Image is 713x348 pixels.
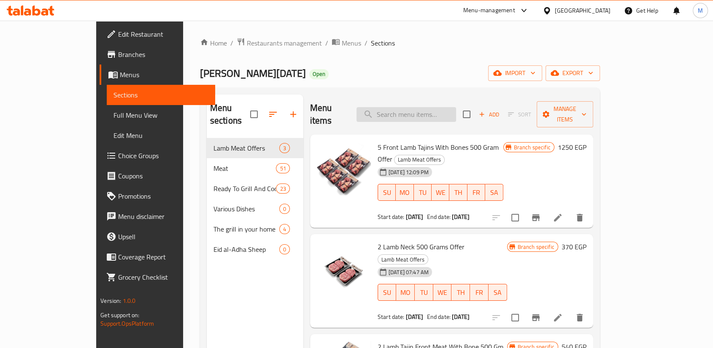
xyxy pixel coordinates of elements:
[394,155,445,165] div: Lamb Meat Offers
[213,143,279,153] div: Lamb Meat Offers
[418,286,430,299] span: TU
[417,186,428,199] span: TU
[100,310,139,321] span: Get support on:
[433,284,452,301] button: WE
[237,38,322,49] a: Restaurants management
[449,184,467,201] button: TH
[427,311,451,322] span: End date:
[514,243,558,251] span: Branch specific
[276,165,289,173] span: 51
[113,90,208,100] span: Sections
[451,284,470,301] button: TH
[385,168,432,176] span: [DATE] 12:09 PM
[435,186,446,199] span: WE
[200,38,600,49] nav: breadcrumb
[100,318,154,329] a: Support.OpsPlatform
[280,245,289,254] span: 0
[453,186,464,199] span: TH
[247,38,322,48] span: Restaurants management
[526,208,546,228] button: Branch-specific-item
[113,130,208,140] span: Edit Menu
[207,178,303,199] div: Ready To Grill And Cook Products23
[107,85,215,105] a: Sections
[467,184,485,201] button: FR
[283,104,303,124] button: Add section
[325,38,328,48] li: /
[279,204,290,214] div: items
[230,38,233,48] li: /
[280,144,289,152] span: 3
[400,286,411,299] span: MO
[489,186,500,199] span: SA
[213,204,279,214] span: Various Dishes
[546,65,600,81] button: export
[118,151,208,161] span: Choice Groups
[495,68,535,78] span: import
[458,105,475,123] span: Select section
[279,244,290,254] div: items
[100,44,215,65] a: Branches
[276,163,289,173] div: items
[107,105,215,125] a: Full Menu View
[570,208,590,228] button: delete
[100,186,215,206] a: Promotions
[381,286,393,299] span: SU
[118,29,208,39] span: Edit Restaurant
[100,247,215,267] a: Coverage Report
[118,171,208,181] span: Coupons
[309,69,329,79] div: Open
[280,205,289,213] span: 0
[371,38,395,48] span: Sections
[506,309,524,326] span: Select to update
[309,70,329,78] span: Open
[317,241,371,295] img: 2 Lamb Neck 500 Grams Offer
[213,183,276,194] span: Ready To Grill And Cook Products
[100,166,215,186] a: Coupons
[207,219,303,239] div: The grill in your home4
[394,155,444,165] span: Lamb Meat Offers
[399,186,410,199] span: MO
[537,101,593,127] button: Manage items
[276,183,289,194] div: items
[100,146,215,166] a: Choice Groups
[526,308,546,328] button: Branch-specific-item
[118,252,208,262] span: Coverage Report
[100,24,215,44] a: Edit Restaurant
[213,224,279,234] span: The grill in your home
[332,38,361,49] a: Menus
[200,64,306,83] span: [PERSON_NAME][DATE]
[280,225,289,233] span: 4
[406,311,424,322] b: [DATE]
[492,286,504,299] span: SA
[100,295,121,306] span: Version:
[213,163,276,173] span: Meat
[385,268,432,276] span: [DATE] 07:47 AM
[553,313,563,323] a: Edit menu item
[562,241,586,253] h6: 370 EGP
[437,286,448,299] span: WE
[207,199,303,219] div: Various Dishes0
[378,284,397,301] button: SU
[213,244,279,254] span: Eid al-Adha Sheep
[118,211,208,221] span: Menu disclaimer
[100,65,215,85] a: Menus
[463,5,515,16] div: Menu-management
[107,125,215,146] a: Edit Menu
[356,107,456,122] input: search
[502,108,537,121] span: Select section first
[510,143,554,151] span: Branch specific
[478,110,500,119] span: Add
[471,186,482,199] span: FR
[279,143,290,153] div: items
[378,240,465,253] span: 2 Lamb Neck 500 Grams Offer
[415,284,433,301] button: TU
[381,186,392,199] span: SU
[427,211,451,222] span: End date:
[378,311,405,322] span: Start date:
[414,184,432,201] button: TU
[100,206,215,227] a: Menu disclaimer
